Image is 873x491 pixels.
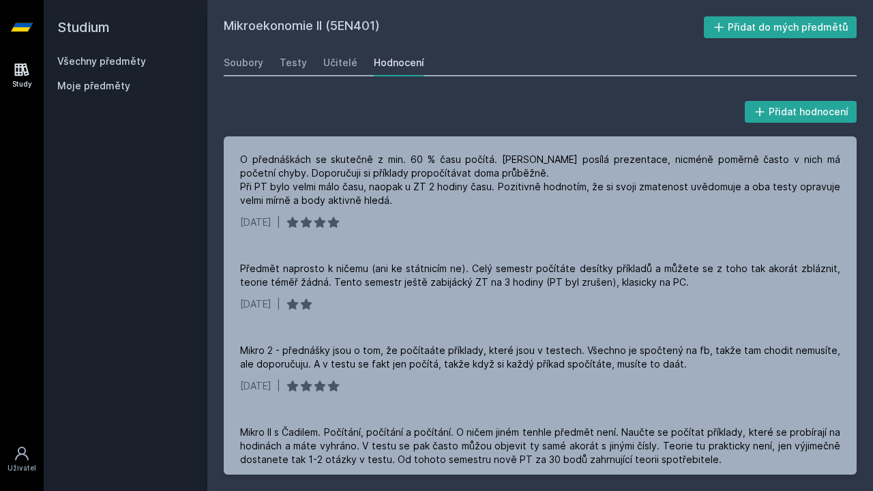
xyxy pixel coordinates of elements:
a: Všechny předměty [57,55,146,67]
div: Mikro II s Čadilem. Počítání, počítání a počítání. O ničem jiném tenhle předmět není. Naučte se p... [240,426,840,466]
h2: Mikroekonomie II (5EN401) [224,16,704,38]
button: Přidat do mých předmětů [704,16,857,38]
a: Soubory [224,49,263,76]
div: [DATE] [240,297,271,311]
button: Přidat hodnocení [745,101,857,123]
div: Study [12,79,32,89]
a: Učitelé [323,49,357,76]
div: | [277,215,280,229]
div: | [277,297,280,311]
a: Testy [280,49,307,76]
div: O přednáškách se skutečně z min. 60 % času počítá. [PERSON_NAME] posílá prezentace, nicméně poměr... [240,153,840,207]
div: [DATE] [240,379,271,393]
div: [DATE] [240,215,271,229]
div: Hodnocení [374,56,424,70]
a: Uživatel [3,438,41,480]
a: Study [3,55,41,96]
div: Soubory [224,56,263,70]
div: Uživatel [8,463,36,473]
div: Předmět naprosto k ničemu (ani ke státnicím ne). Celý semestr počítáte desítky příkladů a můžete ... [240,262,840,289]
span: Moje předměty [57,79,130,93]
div: Testy [280,56,307,70]
a: Hodnocení [374,49,424,76]
div: Mikro 2 - přednášky jsou o tom, že počítaáte příklady, které jsou v testech. Všechno je spočtený ... [240,344,840,371]
div: Učitelé [323,56,357,70]
div: | [277,379,280,393]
